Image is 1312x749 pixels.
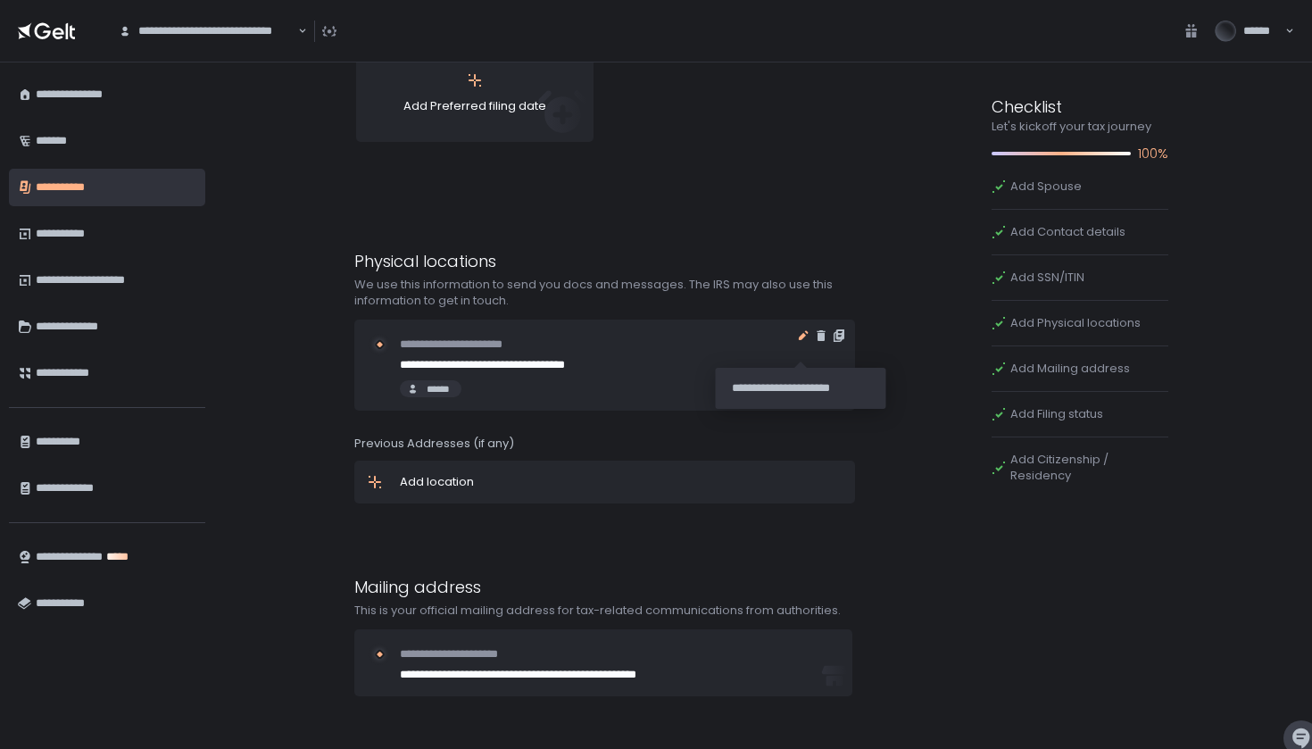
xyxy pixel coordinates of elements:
div: Previous Addresses (if any) [354,436,855,452]
span: 100% [1138,144,1168,164]
div: Add location [368,474,842,490]
div: Search for option [107,12,307,51]
div: Add Preferred filing date [370,73,580,114]
div: We use this information to send you docs and messages. The IRS may also use this information to g... [354,277,855,309]
span: Add Contact details [1010,224,1125,240]
span: Add Spouse [1010,179,1082,195]
div: Mailing address [354,575,855,599]
input: Search for option [295,22,296,40]
span: Add Citizenship / Residency [1010,452,1168,484]
div: Let's kickoff your tax journey [992,119,1168,135]
div: Physical locations [354,249,855,273]
div: This is your official mailing address for tax-related communications from authorities. [354,603,855,619]
span: Add Filing status [1010,406,1103,422]
button: Add location [354,461,855,503]
button: Add Preferred filing date [356,46,594,142]
span: Add SSN/ITIN [1010,270,1084,286]
span: Add Physical locations [1010,315,1141,331]
span: Add Mailing address [1010,361,1130,377]
div: Checklist [992,95,1168,119]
